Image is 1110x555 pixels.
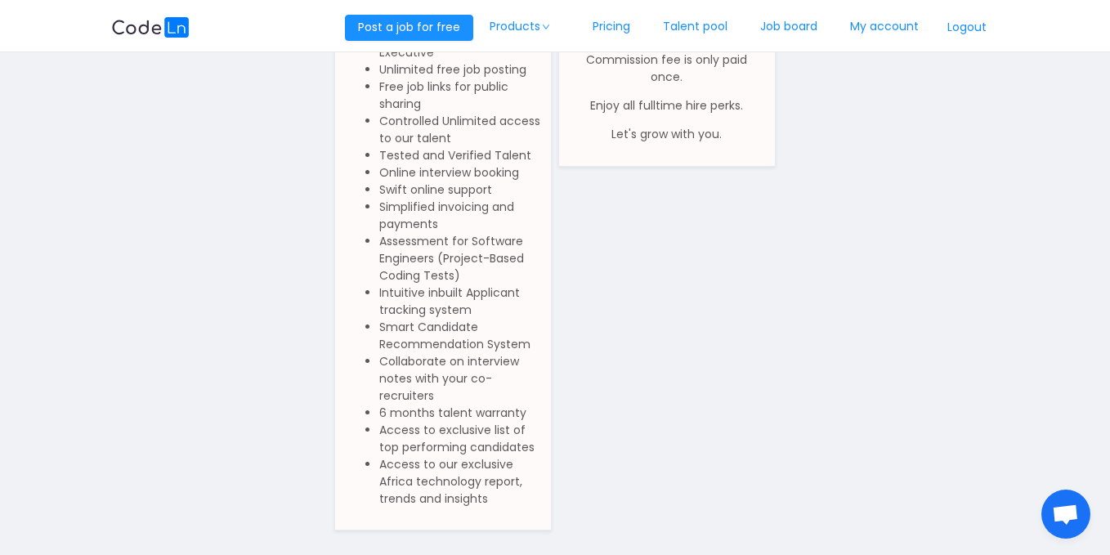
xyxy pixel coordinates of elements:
[379,422,540,456] li: Access to exclusive list of top performing candidates
[1041,490,1090,539] div: Open chat
[379,284,540,319] li: Intuitive inbuilt Applicant tracking system
[111,17,190,38] img: logobg.f302741d.svg
[379,405,540,422] li: 6 months talent warranty
[541,23,551,31] i: icon: down
[379,181,540,199] li: Swift online support
[379,61,540,78] li: Unlimited free job posting
[379,199,540,233] li: Simplified invoicing and payments
[935,15,999,41] button: Logout
[379,164,540,181] li: Online interview booking
[379,78,540,113] li: Free job links for public sharing
[379,233,540,284] li: Assessment for Software Engineers (Project-Based Coding Tests)
[345,19,473,35] a: Post a job for free
[570,126,763,143] p: Let's grow with you.
[379,113,540,147] li: Controlled Unlimited access to our talent
[570,97,763,114] p: Enjoy all fulltime hire perks.
[379,353,540,405] li: Collaborate on interview notes with your co-recruiters
[345,15,473,41] button: Post a job for free
[379,147,540,164] li: Tested and Verified Talent
[379,456,540,508] li: Access to our exclusive Africa technology report, trends and insights
[379,319,540,353] li: Smart Candidate Recommendation System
